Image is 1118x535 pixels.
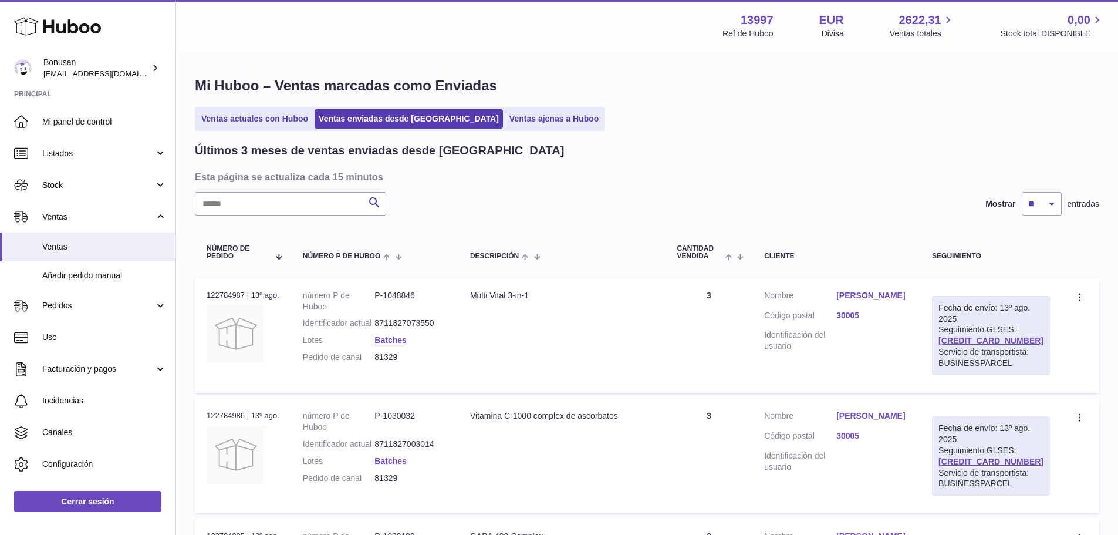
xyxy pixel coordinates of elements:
[938,467,1043,490] div: Servicio de transportista: BUSINESSPARCEL
[932,416,1050,496] div: Seguimiento GLSES:
[938,423,1043,445] div: Fecha de envío: 13º ago. 2025
[932,253,1050,260] div: Seguimiento
[899,12,941,28] span: 2622,31
[374,290,447,312] dd: P-1048846
[1068,12,1090,28] span: 0,00
[14,491,161,512] a: Cerrar sesión
[932,296,1050,375] div: Seguimiento GLSES:
[890,12,955,39] a: 2622,31 Ventas totales
[42,270,167,281] span: Añadir pedido manual
[374,352,447,363] dd: 81329
[303,290,375,312] dt: número P de Huboo
[42,116,167,127] span: Mi panel de control
[195,170,1096,183] h3: Esta página se actualiza cada 15 minutos
[1001,28,1104,39] span: Stock total DISPONIBLE
[303,318,375,329] dt: Identificador actual
[374,335,406,345] a: Batches
[836,290,908,301] a: [PERSON_NAME]
[42,300,154,311] span: Pedidos
[42,364,154,375] span: Facturación y pagos
[470,253,519,260] span: Descripción
[42,180,154,191] span: Stock
[665,399,752,513] td: 3
[470,410,654,422] div: Vitamina C-1000 complex de ascorbatos
[764,253,908,260] div: Cliente
[43,57,149,79] div: Bonusan
[303,473,375,484] dt: Pedido de canal
[42,395,167,406] span: Incidencias
[42,332,167,343] span: Uso
[42,241,167,253] span: Ventas
[303,335,375,346] dt: Lotes
[938,336,1043,345] a: [CREDIT_CARD_NUMBER]
[836,310,908,321] a: 30005
[836,430,908,442] a: 30005
[303,456,375,467] dt: Lotes
[764,329,836,352] dt: Identificación del usuario
[938,457,1043,466] a: [CREDIT_CARD_NUMBER]
[722,28,773,39] div: Ref de Huboo
[890,28,955,39] span: Ventas totales
[819,12,844,28] strong: EUR
[374,439,447,450] dd: 8711827003014
[315,109,503,129] a: Ventas enviadas desde [GEOGRAPHIC_DATA]
[42,427,167,438] span: Canales
[303,352,375,363] dt: Pedido de canal
[207,290,279,301] div: 122784987 | 13º ago.
[207,425,265,484] img: no-photo.jpg
[303,253,380,260] span: número P de Huboo
[764,450,836,473] dt: Identificación del usuario
[195,143,564,159] h2: Últimos 3 meses de ventas enviadas desde [GEOGRAPHIC_DATA]
[207,245,269,260] span: Número de pedido
[303,410,375,433] dt: número P de Huboo
[741,12,774,28] strong: 13997
[470,290,654,301] div: Multi Vital 3-in-1
[42,211,154,223] span: Ventas
[374,473,447,484] dd: 81329
[1001,12,1104,39] a: 0,00 Stock total DISPONIBLE
[677,245,722,260] span: Cantidad vendida
[764,290,836,304] dt: Nombre
[42,148,154,159] span: Listados
[374,410,447,433] dd: P-1030032
[374,456,406,466] a: Batches
[985,198,1015,210] label: Mostrar
[938,346,1043,369] div: Servicio de transportista: BUSINESSPARCEL
[43,69,173,78] span: [EMAIL_ADDRESS][DOMAIN_NAME]
[197,109,312,129] a: Ventas actuales con Huboo
[836,410,908,422] a: [PERSON_NAME]
[14,59,32,77] img: info@bonusan.es
[207,304,265,363] img: no-photo.jpg
[764,310,836,324] dt: Código postal
[303,439,375,450] dt: Identificador actual
[374,318,447,329] dd: 8711827073550
[42,459,167,470] span: Configuración
[822,28,844,39] div: Divisa
[1068,198,1099,210] span: entradas
[764,410,836,425] dt: Nombre
[764,430,836,445] dt: Código postal
[505,109,603,129] a: Ventas ajenas a Huboo
[207,410,279,421] div: 122784986 | 13º ago.
[938,302,1043,325] div: Fecha de envío: 13º ago. 2025
[195,76,1099,95] h1: Mi Huboo – Ventas marcadas como Enviadas
[665,278,752,393] td: 3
